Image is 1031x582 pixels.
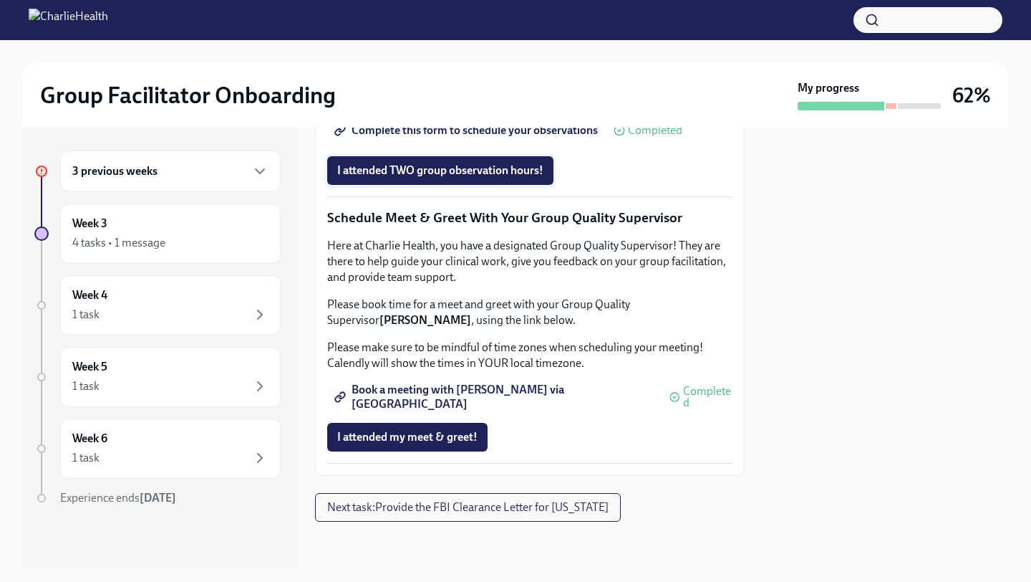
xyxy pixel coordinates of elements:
[952,82,991,108] h3: 62%
[72,378,100,394] div: 1 task
[337,163,543,178] span: I attended TWO group observation hours!
[315,493,621,522] button: Next task:Provide the FBI Clearance Letter for [US_STATE]
[327,238,732,285] p: Here at Charlie Health, you have a designated Group Quality Supervisor! They are there to help gu...
[72,450,100,466] div: 1 task
[327,423,488,452] button: I attended my meet & greet!
[327,340,732,371] p: Please make sure to be mindful of time zones when scheduling your meeting! Calendly will show the...
[337,390,654,404] span: Book a meeting with [PERSON_NAME] via [GEOGRAPHIC_DATA]
[34,419,281,479] a: Week 61 task
[327,500,609,515] span: Next task : Provide the FBI Clearance Letter for [US_STATE]
[72,163,158,179] h6: 3 previous weeks
[72,287,107,303] h6: Week 4
[337,430,478,444] span: I attended my meet & greet!
[72,216,107,232] h6: Week 3
[72,431,107,447] h6: Week 6
[72,307,100,323] div: 1 task
[72,235,165,251] div: 4 tasks • 1 message
[40,81,336,110] h2: Group Facilitator Onboarding
[60,151,281,192] div: 3 previous weeks
[34,347,281,407] a: Week 51 task
[337,123,598,138] span: Complete this form to schedule your observations
[140,491,176,505] strong: [DATE]
[683,386,732,409] span: Completed
[72,359,107,375] h6: Week 5
[327,297,732,328] p: Please book time for a meet and greet with your Group Quality Supervisor , using the link below.
[327,383,664,411] a: Book a meeting with [PERSON_NAME] via [GEOGRAPHIC_DATA]
[327,156,553,185] button: I attended TWO group observation hours!
[60,491,176,505] span: Experience ends
[34,275,281,335] a: Week 41 task
[34,204,281,264] a: Week 34 tasks • 1 message
[327,209,732,227] p: Schedule Meet & Greet With Your Group Quality Supervisor
[379,313,471,327] strong: [PERSON_NAME]
[29,9,108,32] img: CharlieHealth
[628,125,682,136] span: Completed
[327,116,608,145] a: Complete this form to schedule your observations
[798,80,859,96] strong: My progress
